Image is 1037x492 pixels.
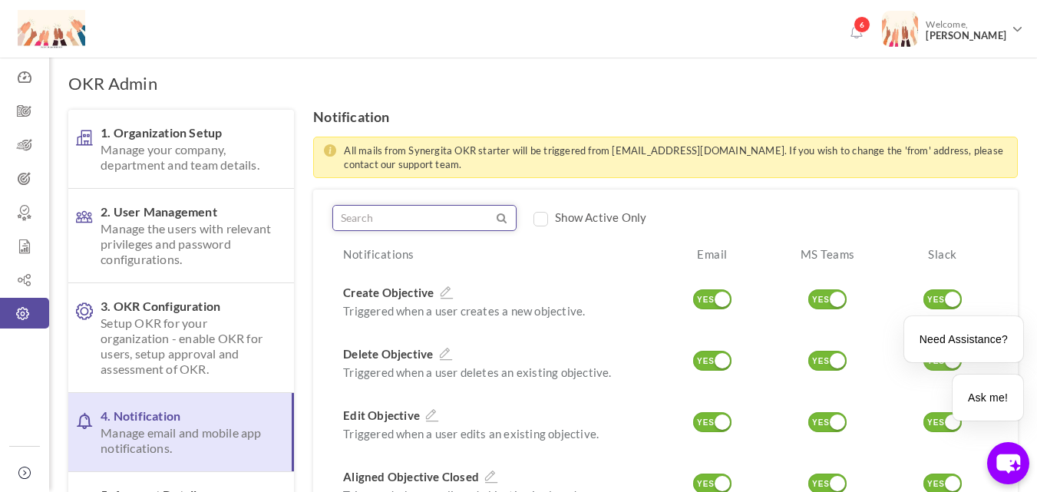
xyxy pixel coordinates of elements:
div: MS Teams [768,246,883,269]
span: Delete Objective [343,347,433,362]
span: 2. User Management [101,204,276,267]
div: YES [808,477,834,491]
label: Show Active Only [555,210,646,225]
div: YES [808,355,834,368]
span: Manage email and mobile app notifications. [101,425,273,456]
div: Need Assistance? [904,316,1023,362]
p: Triggered when a user deletes an existing objective. [343,365,646,379]
div: YES [923,477,949,491]
h4: Notification [313,110,1018,125]
span: 6 [854,16,870,33]
span: Manage your company, department and team details. [101,142,276,173]
span: Setup OKR for your organization - enable OKR for users, setup approval and assessment of OKR. [101,315,276,377]
span: [PERSON_NAME] [926,30,1006,41]
div: YES [693,355,718,368]
span: Create Objective [343,286,434,301]
div: YES [693,293,718,307]
div: Notifications [332,246,653,269]
span: 4. Notification [101,408,273,456]
span: Manage the users with relevant privileges and password configurations. [101,221,276,267]
a: Photo Welcome,[PERSON_NAME] [876,5,1029,49]
p: Triggered when a user edits an existing objective. [343,427,646,441]
span: Welcome, [918,11,1010,49]
img: Logo [18,10,85,48]
h1: OKR Admin [68,73,157,94]
div: YES [923,293,949,307]
span: Edit Objective [343,408,420,424]
p: All mails from Synergita OKR starter will be triggered from [EMAIL_ADDRESS][DOMAIN_NAME]. If you ... [344,144,1008,171]
button: chat-button [987,442,1029,484]
div: Email [653,246,768,269]
a: Notifications [844,20,868,45]
div: YES [808,293,834,307]
div: YES [808,416,834,430]
span: Aligned Objective Closed [343,470,479,485]
input: Search [333,206,494,230]
span: 3. OKR Configuration [101,299,276,377]
div: YES [693,477,718,491]
div: Ask me! [953,375,1023,421]
p: Triggered when a user creates a new objective. [343,304,646,318]
span: 1. Organization Setup [101,125,276,173]
div: YES [693,416,718,430]
div: Slack [883,246,999,269]
img: Photo [882,11,918,47]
